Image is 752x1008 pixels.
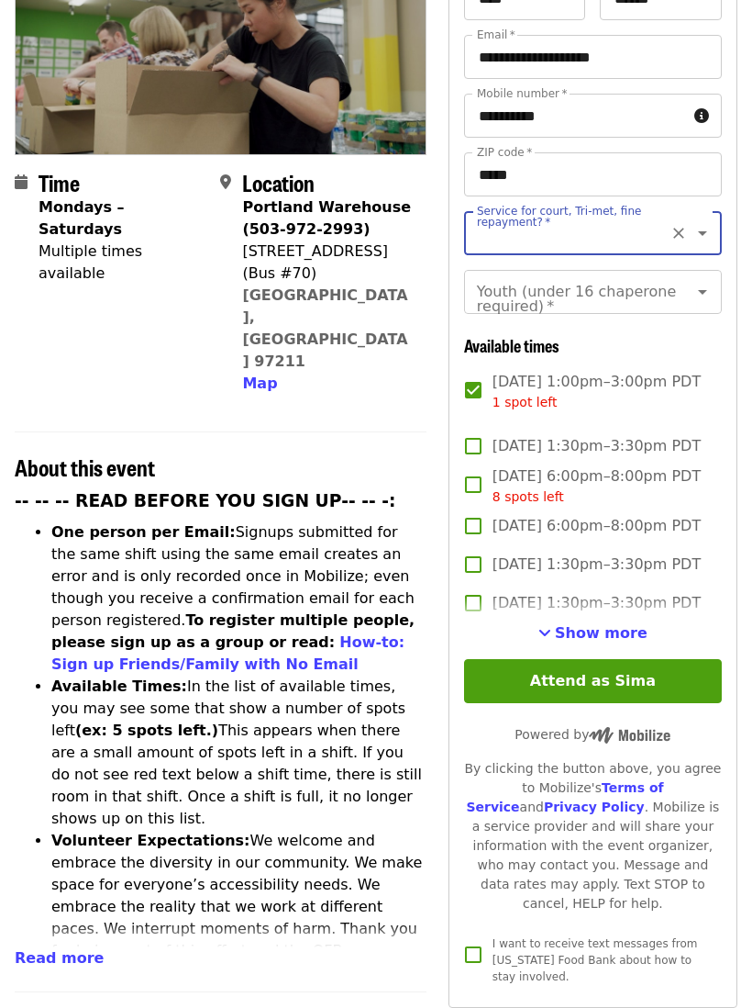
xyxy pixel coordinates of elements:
[464,333,559,357] span: Available times
[690,279,715,305] button: Open
[464,35,722,79] input: Email
[39,198,125,238] strong: Mondays – Saturdays
[477,88,567,99] label: Mobile number
[51,523,236,541] strong: One person per Email:
[477,206,670,228] label: Service for court, Tri-met, fine repayment?
[466,780,663,814] a: Terms of Service
[492,937,698,983] span: I want to receive text messages from [US_STATE] Food Bank about how to stay involved.
[39,241,205,285] div: Multiple times available
[15,174,28,191] i: calendar icon
[464,759,722,913] div: By clicking the button above, you agree to Mobilize's and . Mobilize is a service provider and wi...
[39,166,80,198] span: Time
[51,830,426,1006] li: We welcome and embrace the diversity in our community. We make space for everyone’s accessibility...
[514,727,670,742] span: Powered by
[75,722,218,739] strong: (ex: 5 spots left.)
[51,676,426,830] li: In the list of available times, you may see some that show a number of spots left This appears wh...
[666,220,691,246] button: Clear
[15,947,104,969] button: Read more
[555,624,647,642] span: Show more
[242,286,407,370] a: [GEOGRAPHIC_DATA], [GEOGRAPHIC_DATA] 97211
[51,633,404,673] a: How-to: Sign up Friends/Family with No Email
[220,174,231,191] i: map-marker-alt icon
[492,371,701,412] span: [DATE] 1:00pm–3:00pm PDT
[464,659,722,703] button: Attend as Sima
[242,166,315,198] span: Location
[242,263,411,285] div: (Bus #70)
[492,592,701,614] span: [DATE] 1:30pm–3:30pm PDT
[492,395,558,409] span: 1 spot left
[464,152,722,196] input: ZIP code
[51,611,415,651] strong: To register multiple people, please sign up as a group or read:
[15,451,155,483] span: About this event
[492,515,701,537] span: [DATE] 6:00pm–8:00pm PDT
[242,241,411,263] div: [STREET_ADDRESS]
[15,491,396,510] strong: -- -- -- READ BEFORE YOU SIGN UP-- -- -:
[464,94,687,138] input: Mobile number
[544,800,645,814] a: Privacy Policy
[242,373,277,395] button: Map
[492,465,701,507] span: [DATE] 6:00pm–8:00pm PDT
[15,949,104,967] span: Read more
[242,198,411,238] strong: Portland Warehouse (503-972-2993)
[690,220,715,246] button: Open
[477,29,515,40] label: Email
[492,435,701,457] span: [DATE] 1:30pm–3:30pm PDT
[477,147,532,158] label: ZIP code
[51,678,187,695] strong: Available Times:
[492,489,564,504] span: 8 spots left
[538,622,647,644] button: See more timeslots
[589,727,670,744] img: Powered by Mobilize
[242,375,277,392] span: Map
[51,521,426,676] li: Signups submitted for the same shift using the same email creates an error and is only recorded o...
[694,107,709,125] i: circle-info icon
[492,554,701,576] span: [DATE] 1:30pm–3:30pm PDT
[51,832,250,849] strong: Volunteer Expectations:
